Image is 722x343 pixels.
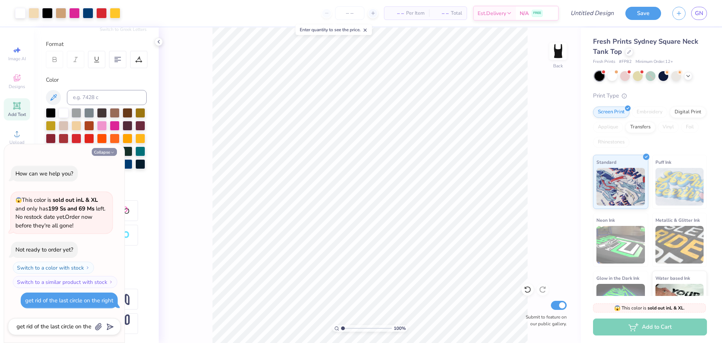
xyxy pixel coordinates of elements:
[596,168,645,206] img: Standard
[406,9,425,17] span: Per Item
[520,9,529,17] span: N/A
[15,196,105,229] span: This color is and only has left . No restock date yet. Order now before they're all gone!
[691,7,707,20] a: GN
[632,107,667,118] div: Embroidery
[100,26,147,32] button: Switch to Greek Letters
[48,205,94,212] strong: 199 Ss and 69 Ms
[655,216,700,224] span: Metallic & Glitter Ink
[625,122,655,133] div: Transfers
[25,297,113,304] div: get rid of the last circle on the right
[614,305,685,311] span: This color is .
[593,91,707,100] div: Print Type
[655,226,704,264] img: Metallic & Glitter Ink
[434,9,449,17] span: – –
[8,111,26,117] span: Add Text
[681,122,699,133] div: Foil
[8,56,26,62] span: Image AI
[9,139,24,145] span: Upload
[658,122,679,133] div: Vinyl
[67,90,147,105] input: e.g. 7428 c
[13,276,117,288] button: Switch to a similar product with stock
[533,11,541,16] span: FREE
[636,59,673,65] span: Minimum Order: 12 +
[335,6,364,20] input: – –
[551,44,566,59] img: Back
[13,262,94,274] button: Switch to a color with stock
[15,170,73,177] div: How can we help you?
[15,246,73,253] div: Not ready to order yet?
[593,37,698,56] span: Fresh Prints Sydney Square Neck Tank Top
[655,168,704,206] img: Puff Ink
[593,59,615,65] span: Fresh Prints
[85,265,90,270] img: Switch to a color with stock
[648,305,684,311] strong: sold out in L & XL
[655,158,671,166] span: Puff Ink
[389,9,404,17] span: – –
[451,9,462,17] span: Total
[564,6,620,21] input: Untitled Design
[296,24,372,35] div: Enter quantity to see the price.
[670,107,706,118] div: Digital Print
[614,305,620,312] span: 😱
[15,197,22,204] span: 😱
[655,274,690,282] span: Water based Ink
[9,84,25,90] span: Designs
[522,314,567,327] label: Submit to feature on our public gallery.
[478,9,506,17] span: Est. Delivery
[593,107,629,118] div: Screen Print
[596,226,645,264] img: Neon Ink
[596,284,645,322] img: Glow in the Dark Ink
[596,158,616,166] span: Standard
[53,196,98,204] strong: sold out in L & XL
[553,63,563,69] div: Back
[46,40,147,49] div: Format
[695,9,703,18] span: GN
[596,274,639,282] span: Glow in the Dark Ink
[596,216,615,224] span: Neon Ink
[619,59,632,65] span: # FP82
[625,7,661,20] button: Save
[593,122,623,133] div: Applique
[394,325,406,332] span: 100 %
[593,137,629,148] div: Rhinestones
[46,76,147,84] div: Color
[92,148,117,156] button: Collapse
[655,284,704,322] img: Water based Ink
[109,280,113,284] img: Switch to a similar product with stock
